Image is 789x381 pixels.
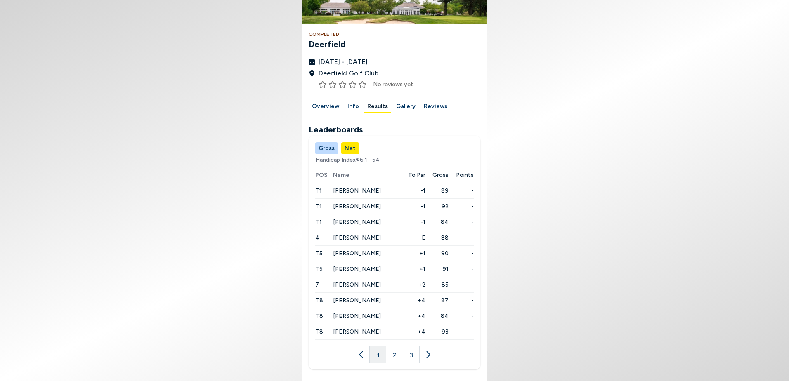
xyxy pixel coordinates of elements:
[425,186,448,195] span: 89
[425,265,448,273] span: 91
[401,327,426,336] span: +4
[319,57,368,67] span: [DATE] - [DATE]
[315,297,323,304] span: T8
[420,100,451,113] button: Reviews
[449,249,474,258] span: -
[425,327,448,336] span: 93
[328,80,337,89] button: Rate this item 2 stars
[364,100,391,113] button: Results
[319,80,327,89] button: Rate this item 1 stars
[456,171,474,179] span: Points
[425,296,448,305] span: 87
[309,100,343,113] button: Overview
[333,313,381,320] span: [PERSON_NAME]
[401,202,426,211] span: -1
[333,266,381,273] span: [PERSON_NAME]
[315,281,319,288] span: 7
[341,142,359,154] button: Net
[401,312,426,320] span: +4
[315,171,333,179] span: POS
[309,123,480,136] h2: Leaderboards
[370,346,386,363] button: 1
[315,266,323,273] span: T5
[401,296,426,305] span: +4
[425,280,448,289] span: 85
[408,171,425,179] span: To Par
[449,296,474,305] span: -
[425,233,448,242] span: 88
[401,186,426,195] span: -1
[425,249,448,258] span: 90
[449,265,474,273] span: -
[425,312,448,320] span: 84
[315,219,322,226] span: T1
[315,155,474,164] span: Handicap Index® 6.1 - 54
[315,187,322,194] span: T1
[333,187,381,194] span: [PERSON_NAME]
[315,250,323,257] span: T5
[393,100,419,113] button: Gallery
[401,265,426,273] span: +1
[449,312,474,320] span: -
[309,31,480,38] h4: Completed
[373,80,413,89] span: No reviews yet
[315,203,322,210] span: T1
[315,313,323,320] span: T8
[449,218,474,226] span: -
[315,234,319,241] span: 4
[403,346,419,363] button: 3
[386,346,403,363] button: 2
[344,100,362,113] button: Info
[401,249,426,258] span: +1
[333,234,381,241] span: [PERSON_NAME]
[348,80,357,89] button: Rate this item 4 stars
[425,218,448,226] span: 84
[358,80,366,89] button: Rate this item 5 stars
[319,68,378,78] span: Deerfield Golf Club
[302,100,487,113] div: Manage your account
[401,280,426,289] span: +2
[449,280,474,289] span: -
[333,297,381,304] span: [PERSON_NAME]
[333,171,401,179] span: Name
[333,203,381,210] span: [PERSON_NAME]
[315,328,323,335] span: T8
[401,218,426,226] span: -1
[449,186,474,195] span: -
[309,38,480,50] h3: Deerfield
[309,142,480,154] div: Manage your account
[333,328,381,335] span: [PERSON_NAME]
[333,250,381,257] span: [PERSON_NAME]
[338,80,347,89] button: Rate this item 3 stars
[315,142,338,154] button: Gross
[425,202,448,211] span: 92
[401,233,426,242] span: E
[432,171,449,179] span: Gross
[333,219,381,226] span: [PERSON_NAME]
[449,202,474,211] span: -
[449,233,474,242] span: -
[449,327,474,336] span: -
[333,281,381,288] span: [PERSON_NAME]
